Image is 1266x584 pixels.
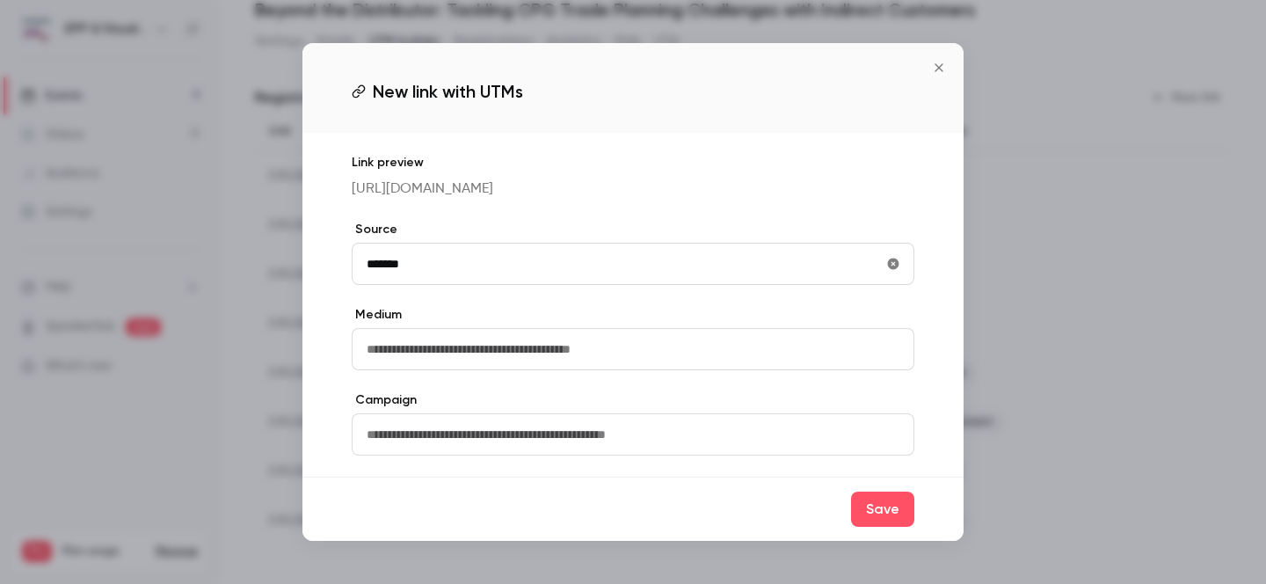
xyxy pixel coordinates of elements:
span: New link with UTMs [373,78,523,105]
button: utmSource [879,250,907,278]
p: Link preview [352,154,914,172]
label: Campaign [352,391,914,409]
button: Save [851,492,914,527]
button: Close [921,50,957,85]
label: Source [352,221,914,238]
label: Medium [352,306,914,324]
p: [URL][DOMAIN_NAME] [352,179,914,200]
